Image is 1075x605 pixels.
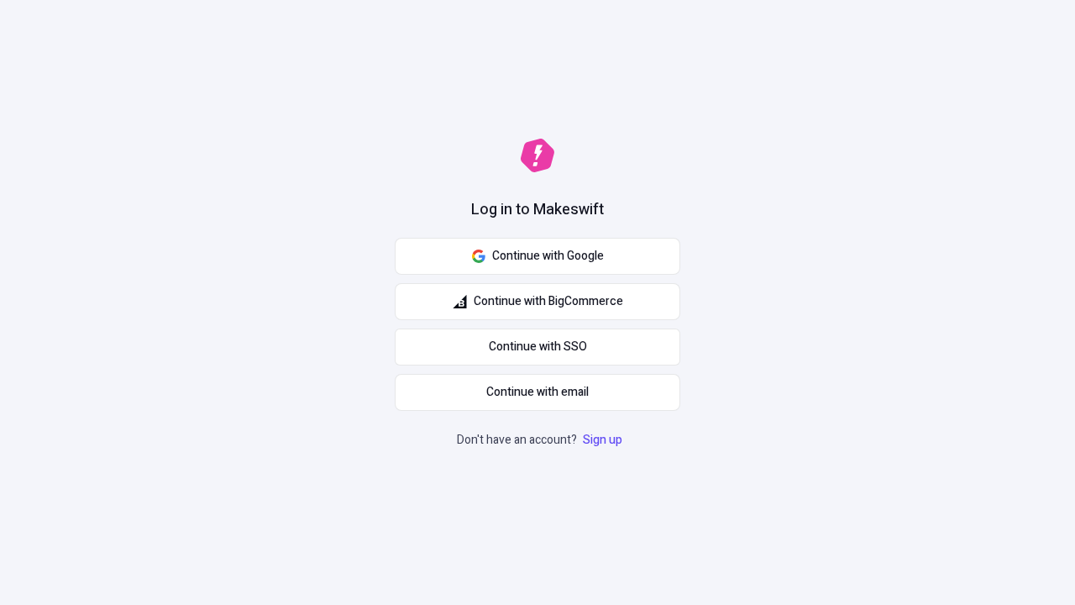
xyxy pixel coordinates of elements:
p: Don't have an account? [457,431,626,450]
a: Continue with SSO [395,329,680,366]
span: Continue with email [486,383,589,402]
span: Continue with Google [492,247,604,266]
h1: Log in to Makeswift [471,199,604,221]
button: Continue with email [395,374,680,411]
button: Continue with BigCommerce [395,283,680,320]
span: Continue with BigCommerce [474,292,623,311]
button: Continue with Google [395,238,680,275]
a: Sign up [579,431,626,449]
